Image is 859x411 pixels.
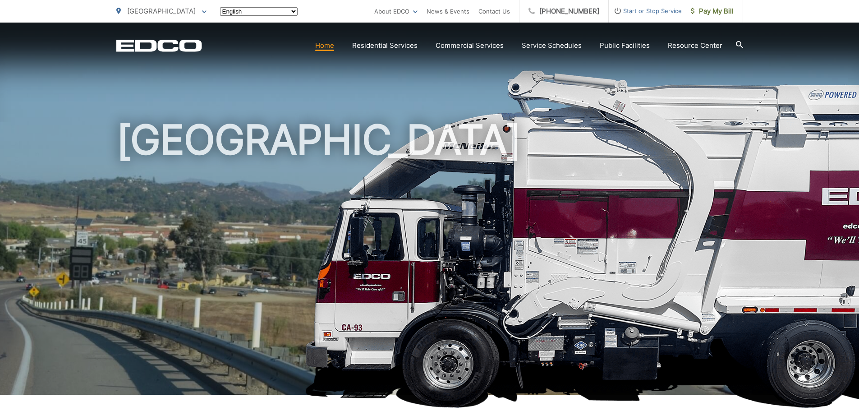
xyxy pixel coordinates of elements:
[436,40,504,51] a: Commercial Services
[116,39,202,52] a: EDCD logo. Return to the homepage.
[315,40,334,51] a: Home
[522,40,582,51] a: Service Schedules
[127,7,196,15] span: [GEOGRAPHIC_DATA]
[478,6,510,17] a: Contact Us
[691,6,734,17] span: Pay My Bill
[668,40,722,51] a: Resource Center
[427,6,469,17] a: News & Events
[374,6,418,17] a: About EDCO
[600,40,650,51] a: Public Facilities
[116,117,743,403] h1: [GEOGRAPHIC_DATA]
[220,7,298,16] select: Select a language
[352,40,418,51] a: Residential Services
